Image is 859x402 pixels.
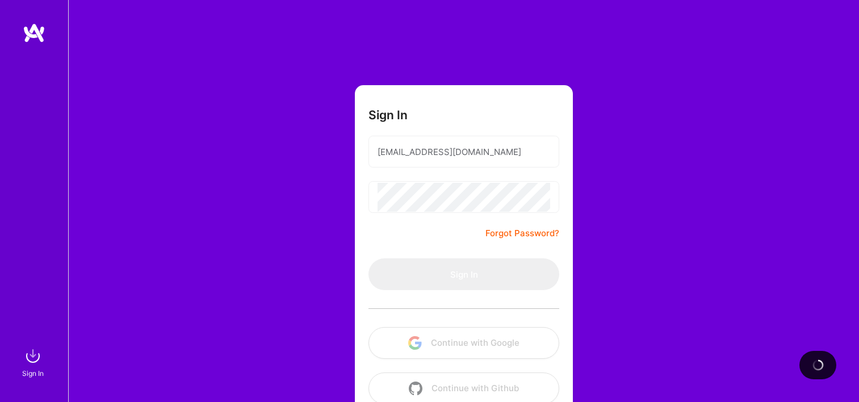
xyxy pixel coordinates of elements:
img: loading [812,359,824,371]
img: icon [408,336,422,350]
img: sign in [22,345,44,367]
div: Sign In [22,367,44,379]
a: sign inSign In [24,345,44,379]
img: icon [409,382,422,395]
input: Email... [378,137,550,166]
a: Forgot Password? [485,227,559,240]
h3: Sign In [368,108,408,122]
button: Continue with Google [368,327,559,359]
img: logo [23,23,45,43]
button: Sign In [368,258,559,290]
